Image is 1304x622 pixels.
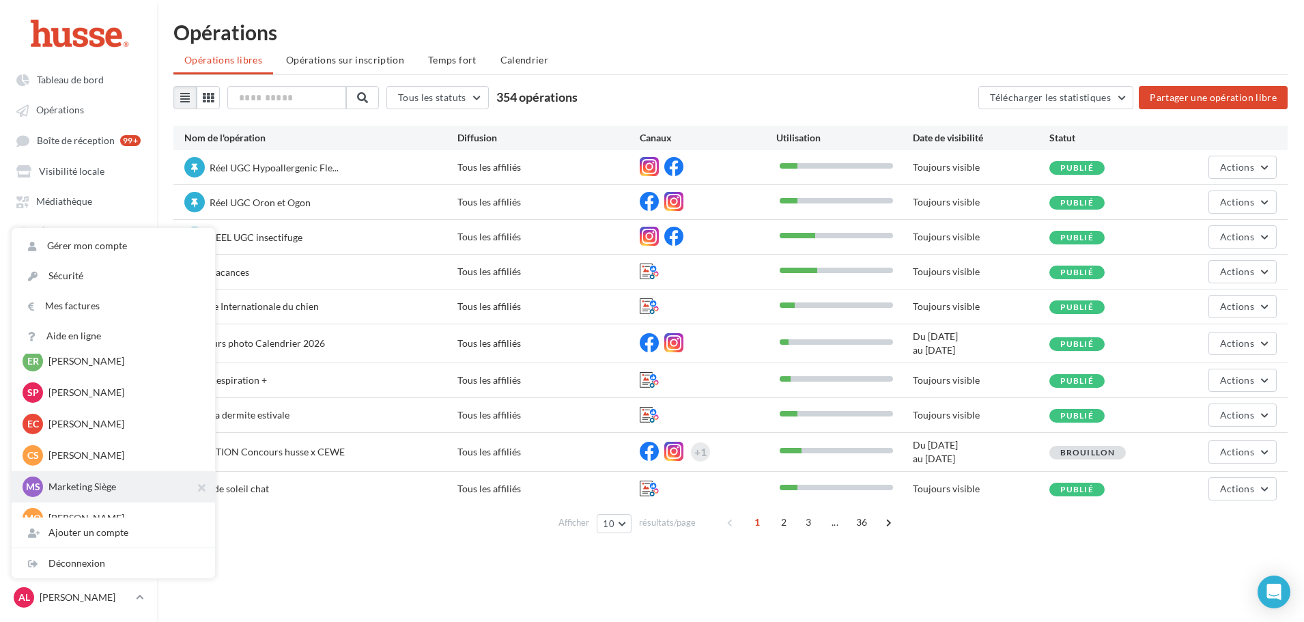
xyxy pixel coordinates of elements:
button: Télécharger les statistiques [978,86,1133,109]
a: Visibilité locale [8,158,149,183]
span: POST Respiration + [184,374,267,386]
a: Aide en ligne [12,321,215,351]
span: Tableau de bord [37,74,104,85]
span: Boîte de réception [37,135,115,146]
div: Toujours visible [913,300,1049,313]
span: MO [25,511,41,525]
span: Actions [1220,483,1254,494]
span: CS [27,449,39,462]
span: Publié [1060,484,1094,494]
span: Actions [1220,337,1254,349]
div: Open Intercom Messenger [1258,576,1290,608]
button: Partager une opération libre [1139,86,1288,109]
span: 2 [773,511,795,533]
span: Opérations [36,104,84,116]
span: Publié [1060,162,1094,173]
div: Nom de l'opération [184,131,457,145]
p: [PERSON_NAME] [48,354,199,368]
button: Actions [1208,156,1277,179]
a: Boîte de réception 99+ [8,128,149,153]
div: Tous les affiliés [457,230,640,244]
div: Date de visibilité [913,131,1049,145]
a: Campagnes [8,249,149,274]
div: Tous les affiliés [457,408,640,422]
span: Brouillon [1060,447,1116,457]
div: Tous les affiliés [457,337,640,350]
div: Ajouter un compte [12,518,215,548]
span: Vacances [210,266,249,278]
span: Publié [1060,302,1094,312]
span: Tous les statuts [398,91,466,103]
button: Actions [1208,225,1277,249]
span: Concours photo Calendrier 2026 [184,337,325,349]
button: 10 [597,514,632,533]
span: Actions [1220,161,1254,173]
div: Opérations [173,22,1288,42]
div: Toujours visible [913,373,1049,387]
span: Publié [1060,410,1094,421]
span: Journée Internationale du chien [184,300,319,312]
span: ER [27,354,39,368]
button: Actions [1208,440,1277,464]
span: Actions [1220,266,1254,277]
button: Actions [1208,369,1277,392]
p: [PERSON_NAME] [48,386,199,399]
span: Actions [1220,231,1254,242]
div: Toujours visible [913,482,1049,496]
p: [PERSON_NAME] [48,511,199,525]
span: OPERATION Concours husse x CEWE [184,446,345,457]
div: Tous les affiliés [457,265,640,279]
span: Réel UGC Oron et Ogon [210,197,311,208]
p: Marketing Siège [48,480,199,494]
a: Gérer mon compte [12,231,215,261]
p: [PERSON_NAME] [48,417,199,431]
button: Tous les statuts [386,86,489,109]
span: 354 opérations [496,89,578,104]
div: Déconnexion [12,548,215,578]
button: Actions [1208,295,1277,318]
span: Opérations sur inscription [286,54,404,66]
div: Tous les affiliés [457,482,640,496]
span: Temps fort [428,54,477,66]
button: Actions [1208,190,1277,214]
span: Réel UGC Hypoallergenic Fle... [210,162,339,173]
span: EC [27,417,39,431]
div: Toujours visible [913,195,1049,209]
a: Équipe [8,219,149,244]
div: Toujours visible [913,408,1049,422]
div: Toujours visible [913,160,1049,174]
button: Actions [1208,477,1277,500]
span: Publié [1060,267,1094,277]
div: Utilisation [776,131,913,145]
span: Visibilité locale [39,165,104,177]
a: Mes factures [12,291,215,321]
span: Sp [27,386,39,399]
span: Actions [1220,300,1254,312]
p: [PERSON_NAME] [40,591,130,604]
span: Actions [1220,409,1254,421]
div: Du [DATE] au [DATE] [913,330,1049,357]
span: 10 [603,518,614,529]
span: ... [824,511,846,533]
span: 36 [851,511,873,533]
span: REEL UGC insectifuge [210,231,302,243]
span: Actions [1220,196,1254,208]
div: Du [DATE] au [DATE] [913,438,1049,466]
div: Canaux [640,131,776,145]
div: Tous les affiliés [457,373,640,387]
span: Actions [1220,374,1254,386]
span: Publié [1060,232,1094,242]
span: résultats/page [639,516,696,529]
span: Coups de soleil chat [184,483,269,494]
span: Publié [1060,197,1094,208]
a: Opérations [8,97,149,122]
div: Diffusion [457,131,640,145]
div: Toujours visible [913,265,1049,279]
span: MS [26,480,40,494]
button: Actions [1208,404,1277,427]
div: Tous les affiliés [457,160,640,174]
span: Publié [1060,376,1094,386]
div: Tous les affiliés [457,195,640,209]
span: Équipe [40,226,69,238]
button: Actions [1208,332,1277,355]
